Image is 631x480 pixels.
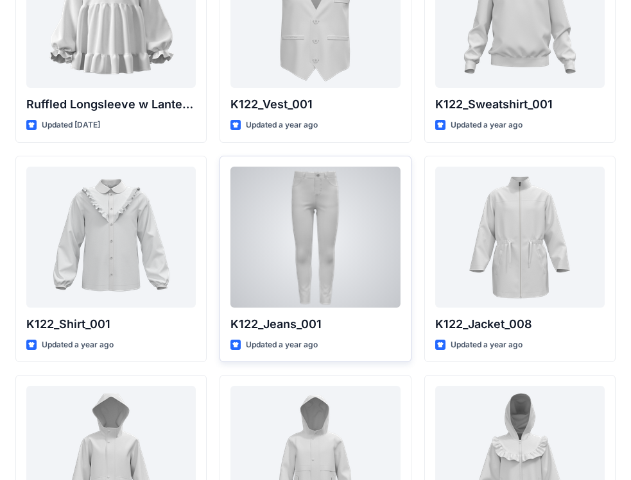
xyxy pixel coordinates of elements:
p: Updated a year ago [451,338,523,352]
a: K122_Jeans_001 [230,167,400,308]
p: Updated a year ago [246,338,318,352]
p: K122_Jeans_001 [230,315,400,333]
p: K122_Sweatshirt_001 [435,95,605,113]
a: K122_Jacket_008 [435,167,605,308]
p: Ruffled Longsleeve w Lantern Sleeve [26,95,196,113]
p: K122_Shirt_001 [26,315,196,333]
a: K122_Shirt_001 [26,167,196,308]
p: Updated a year ago [246,119,318,132]
p: Updated a year ago [451,119,523,132]
p: K122_Vest_001 [230,95,400,113]
p: Updated [DATE] [42,119,100,132]
p: Updated a year ago [42,338,114,352]
p: K122_Jacket_008 [435,315,605,333]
